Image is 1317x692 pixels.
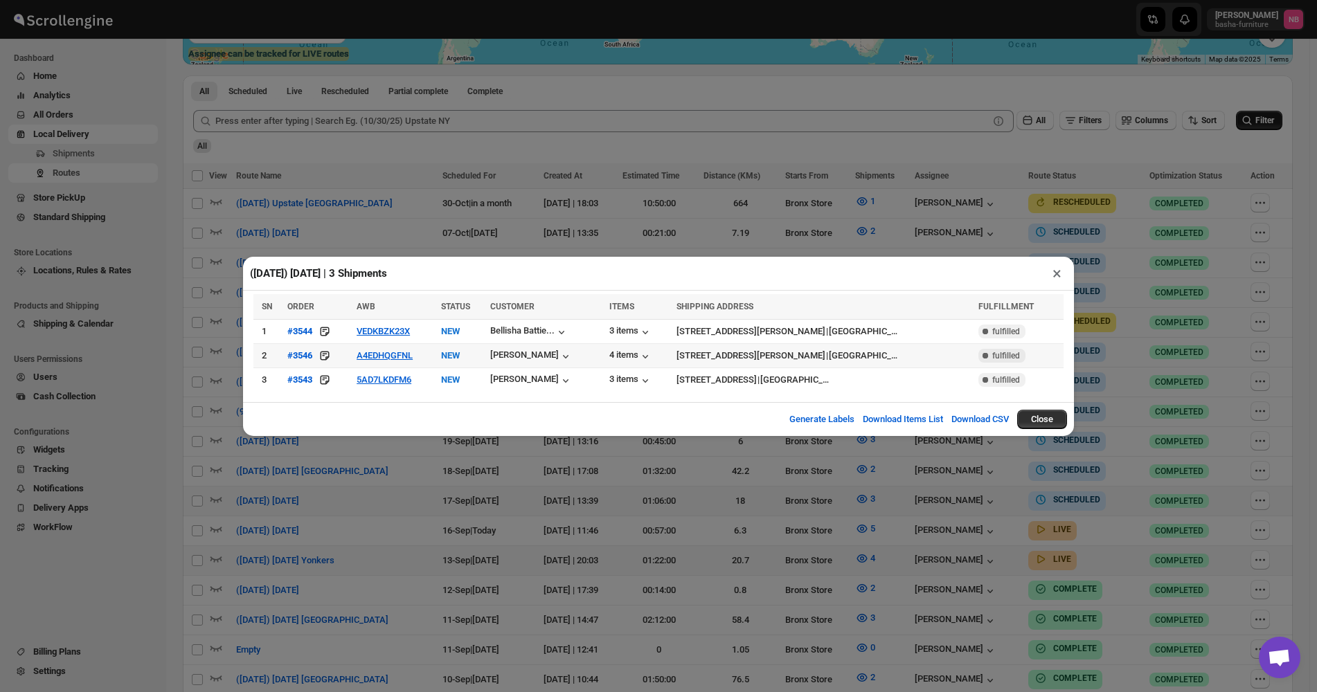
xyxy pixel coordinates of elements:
span: CUSTOMER [490,302,535,311]
span: STATUS [441,302,470,311]
div: #3544 [287,326,312,336]
span: NEW [441,350,460,361]
div: [STREET_ADDRESS][PERSON_NAME] [677,325,825,338]
button: VEDKBZK23X [357,326,410,336]
div: [STREET_ADDRESS][PERSON_NAME] [677,349,825,363]
h2: ([DATE]) [DATE] | 3 Shipments [250,266,387,280]
button: 5AD7LKDFM6 [357,374,411,385]
div: #3543 [287,374,312,385]
div: [STREET_ADDRESS] [677,373,757,387]
button: #3544 [287,325,312,338]
span: ITEMS [609,302,634,311]
span: NEW [441,374,460,385]
button: × [1047,264,1067,283]
span: fulfilled [992,374,1020,385]
span: AWB [357,302,375,311]
button: A4EDHQGFNL [357,350,413,361]
button: Bellisha Battie... [490,325,568,339]
span: FULFILLMENT [978,302,1034,311]
button: Generate Labels [781,406,863,433]
button: Download CSV [943,406,1017,433]
button: 3 items [609,374,652,388]
div: | [677,349,970,363]
div: [GEOGRAPHIC_DATA] [829,349,898,363]
div: #3546 [287,350,312,361]
button: Close [1017,410,1067,429]
div: | [677,373,970,387]
td: 1 [253,319,283,343]
button: 3 items [609,325,652,339]
div: [GEOGRAPHIC_DATA][PERSON_NAME] [760,373,830,387]
span: ORDER [287,302,314,311]
span: SN [262,302,272,311]
button: [PERSON_NAME] [490,349,573,363]
td: 2 [253,343,283,367]
span: fulfilled [992,326,1020,337]
button: Download Items List [854,406,951,433]
div: [GEOGRAPHIC_DATA] [829,325,898,338]
span: fulfilled [992,350,1020,361]
div: | [677,325,970,338]
td: 3 [253,367,283,392]
button: [PERSON_NAME] [490,374,573,388]
span: SHIPPING ADDRESS [677,302,753,311]
button: #3543 [287,373,312,387]
div: Bellisha Battie... [490,325,555,336]
div: Open chat [1259,637,1300,678]
button: 4 items [609,349,652,363]
span: NEW [441,326,460,336]
button: #3546 [287,349,312,363]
